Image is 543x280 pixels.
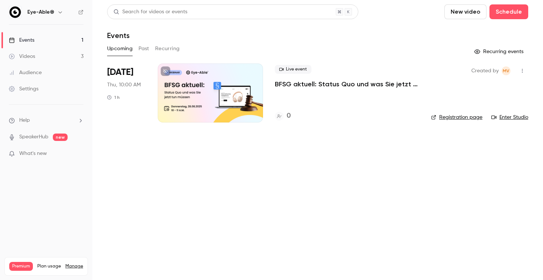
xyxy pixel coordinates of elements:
[471,66,499,75] span: Created by
[275,65,311,74] span: Live event
[19,150,47,158] span: What's new
[431,114,482,121] a: Registration page
[113,8,187,16] div: Search for videos or events
[107,31,130,40] h1: Events
[37,263,61,269] span: Plan usage
[53,134,68,141] span: new
[502,66,510,75] span: Mahdalena Varchenko
[139,43,149,55] button: Past
[155,43,180,55] button: Recurring
[27,8,54,16] h6: Eye-Able®
[9,117,83,124] li: help-dropdown-opener
[65,263,83,269] a: Manage
[9,69,42,76] div: Audience
[9,85,38,93] div: Settings
[19,133,48,141] a: SpeakerHub
[107,63,146,122] div: Aug 28 Thu, 10:00 AM (Europe/Berlin)
[19,117,30,124] span: Help
[9,37,34,44] div: Events
[9,262,33,271] span: Premium
[9,53,35,60] div: Videos
[491,114,528,121] a: Enter Studio
[287,111,291,121] h4: 0
[107,81,141,89] span: Thu, 10:00 AM
[444,4,486,19] button: New video
[75,151,83,157] iframe: Noticeable Trigger
[275,111,291,121] a: 0
[489,4,528,19] button: Schedule
[9,6,21,18] img: Eye-Able®
[107,94,120,100] div: 1 h
[107,43,133,55] button: Upcoming
[471,46,528,58] button: Recurring events
[503,66,509,75] span: MV
[275,80,419,89] a: BFSG aktuell: Status Quo und was Sie jetzt tun müssen
[107,66,133,78] span: [DATE]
